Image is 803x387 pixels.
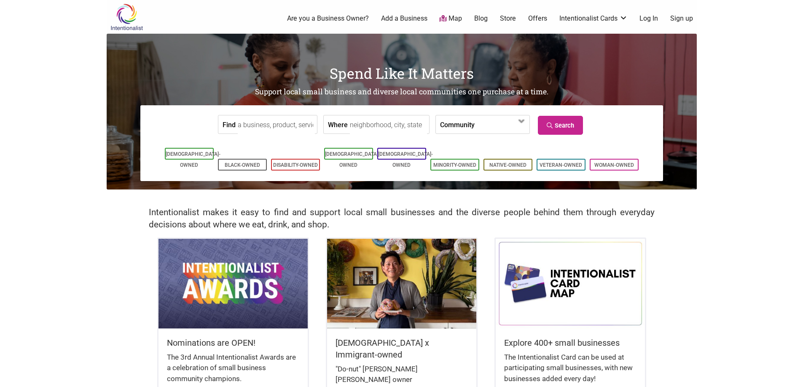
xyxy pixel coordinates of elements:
[496,239,645,328] img: Intentionalist Card Map
[350,115,427,134] input: neighborhood, city, state
[287,14,369,23] a: Are you a Business Owner?
[439,14,462,24] a: Map
[489,162,526,168] a: Native-Owned
[440,115,475,133] label: Community
[500,14,516,23] a: Store
[433,162,476,168] a: Minority-Owned
[504,337,636,349] h5: Explore 400+ small businesses
[594,162,634,168] a: Woman-Owned
[325,151,380,168] a: [DEMOGRAPHIC_DATA]-Owned
[328,115,348,133] label: Where
[107,87,697,97] h2: Support local small business and diverse local communities one purchase at a time.
[336,337,468,360] h5: [DEMOGRAPHIC_DATA] x Immigrant-owned
[166,151,220,168] a: [DEMOGRAPHIC_DATA]-Owned
[639,14,658,23] a: Log In
[225,162,260,168] a: Black-Owned
[381,14,427,23] a: Add a Business
[559,14,628,23] a: Intentionalist Cards
[223,115,236,133] label: Find
[273,162,318,168] a: Disability-Owned
[540,162,582,168] a: Veteran-Owned
[167,337,299,349] h5: Nominations are OPEN!
[149,206,655,231] h2: Intentionalist makes it easy to find and support local small businesses and the diverse people be...
[378,151,433,168] a: [DEMOGRAPHIC_DATA]-Owned
[107,3,147,31] img: Intentionalist
[670,14,693,23] a: Sign up
[528,14,547,23] a: Offers
[158,239,308,328] img: Intentionalist Awards
[238,115,315,134] input: a business, product, service
[538,116,583,135] a: Search
[474,14,488,23] a: Blog
[107,63,697,83] h1: Spend Like It Matters
[327,239,476,328] img: King Donuts - Hong Chhuor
